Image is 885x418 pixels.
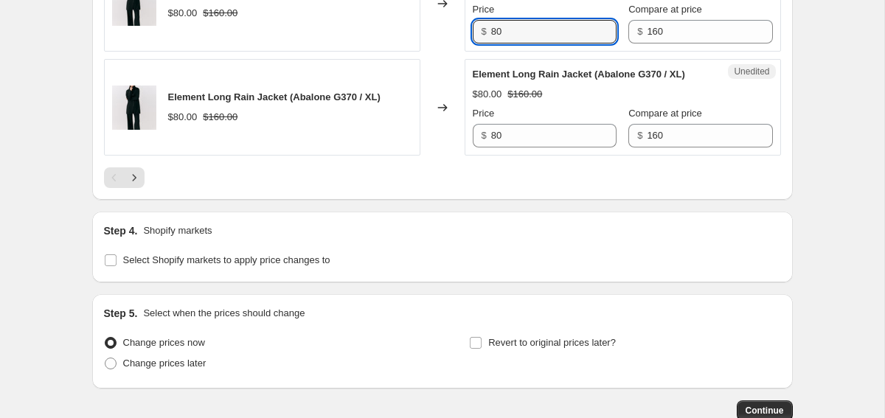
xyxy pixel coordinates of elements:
span: Unedited [734,66,769,77]
h2: Step 5. [104,306,138,321]
p: Select when the prices should change [143,306,305,321]
span: Revert to original prices later? [488,337,616,348]
div: $80.00 [168,110,198,125]
span: $ [637,26,642,37]
span: $ [482,130,487,141]
button: Next [124,167,145,188]
span: $ [482,26,487,37]
span: Element Long Rain Jacket (Abalone G370 / XL) [168,91,381,102]
span: Compare at price [628,108,702,119]
div: $80.00 [168,6,198,21]
span: Select Shopify markets to apply price changes to [123,254,330,265]
span: Change prices later [123,358,206,369]
nav: Pagination [104,167,145,188]
div: $80.00 [473,87,502,102]
p: Shopify markets [143,223,212,238]
strike: $160.00 [203,110,237,125]
span: Price [473,108,495,119]
span: Compare at price [628,4,702,15]
span: Continue [746,405,784,417]
span: Price [473,4,495,15]
span: Change prices now [123,337,205,348]
span: $ [637,130,642,141]
img: SSL0122_N415_1_80x.jpg [112,86,156,130]
h2: Step 4. [104,223,138,238]
span: Element Long Rain Jacket (Abalone G370 / XL) [473,69,685,80]
strike: $160.00 [203,6,237,21]
strike: $160.00 [507,87,542,102]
